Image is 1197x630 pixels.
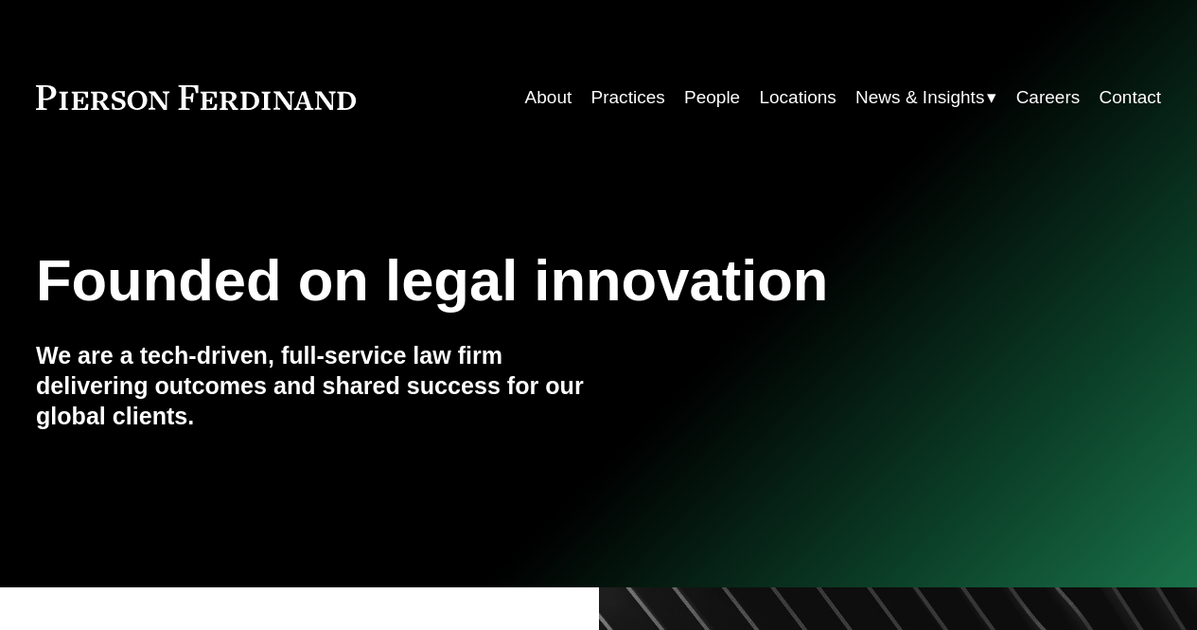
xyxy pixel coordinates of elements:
a: Careers [1016,80,1081,116]
a: People [684,80,740,116]
a: Practices [591,80,665,116]
a: folder dropdown [855,80,996,116]
a: Locations [759,80,836,116]
h1: Founded on legal innovation [36,247,974,314]
h4: We are a tech-driven, full-service law firm delivering outcomes and shared success for our global... [36,341,599,432]
a: Contact [1100,80,1162,116]
a: About [525,80,572,116]
span: News & Insights [855,81,984,114]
